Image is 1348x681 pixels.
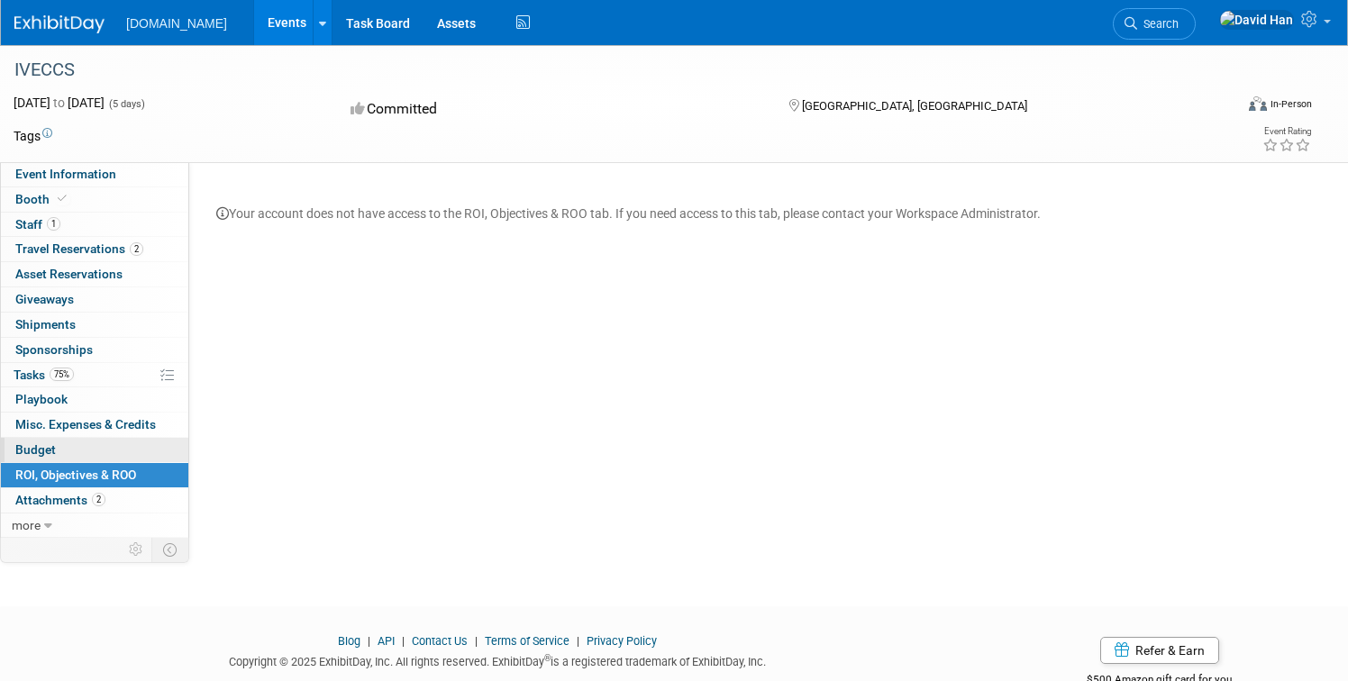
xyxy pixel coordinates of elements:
sup: ® [544,653,551,663]
a: Contact Us [412,634,468,648]
img: Format-Inperson.png [1249,96,1267,111]
a: Travel Reservations2 [1,237,188,261]
a: Giveaways [1,287,188,312]
span: Playbook [15,392,68,406]
a: Staff1 [1,213,188,237]
a: Refer & Earn [1100,637,1219,664]
span: 2 [92,493,105,506]
span: ROI, Objectives & ROO [15,468,136,482]
a: Booth [1,187,188,212]
a: Blog [338,634,360,648]
a: Asset Reservations [1,262,188,286]
div: Event Rating [1262,127,1311,136]
a: API [378,634,395,648]
span: 2 [130,242,143,256]
img: ExhibitDay [14,15,105,33]
span: Sponsorships [15,342,93,357]
div: Copyright © 2025 ExhibitDay, Inc. All rights reserved. ExhibitDay is a registered trademark of Ex... [14,649,980,670]
span: Travel Reservations [15,241,143,256]
a: Terms of Service [485,634,569,648]
a: Shipments [1,313,188,337]
span: | [572,634,584,648]
a: Event Information [1,162,188,186]
div: IVECCS [8,54,1201,86]
td: Toggle Event Tabs [152,538,189,561]
div: In-Person [1270,97,1312,111]
a: Tasks75% [1,363,188,387]
a: Privacy Policy [587,634,657,648]
span: to [50,95,68,110]
span: [GEOGRAPHIC_DATA], [GEOGRAPHIC_DATA] [802,99,1027,113]
a: Misc. Expenses & Credits [1,413,188,437]
td: Tags [14,127,52,145]
span: Asset Reservations [15,267,123,281]
a: Sponsorships [1,338,188,362]
span: 75% [50,368,74,381]
a: ROI, Objectives & ROO [1,463,188,487]
span: Giveaways [15,292,74,306]
span: | [363,634,375,648]
span: Attachments [15,493,105,507]
div: Committed [345,94,760,125]
span: Search [1137,17,1179,31]
a: Budget [1,438,188,462]
span: more [12,518,41,532]
span: [DATE] [DATE] [14,95,105,110]
span: Budget [15,442,56,457]
span: Event Information [15,167,116,181]
span: Booth [15,192,70,206]
span: Tasks [14,368,74,382]
i: Booth reservation complete [58,194,67,204]
span: | [470,634,482,648]
span: | [397,634,409,648]
span: Misc. Expenses & Credits [15,417,156,431]
span: Shipments [15,317,76,331]
span: Staff [15,217,60,232]
td: Personalize Event Tab Strip [121,538,152,561]
div: Your account does not have access to the ROI, Objectives & ROO tab. If you need access to this ta... [216,186,1298,222]
span: 1 [47,217,60,231]
a: more [1,513,188,538]
a: Search [1113,8,1196,40]
a: Attachments2 [1,488,188,513]
span: [DOMAIN_NAME] [126,16,227,31]
a: Playbook [1,387,188,412]
span: (5 days) [107,98,145,110]
div: Event Format [1118,94,1312,121]
img: David Han [1219,10,1294,30]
